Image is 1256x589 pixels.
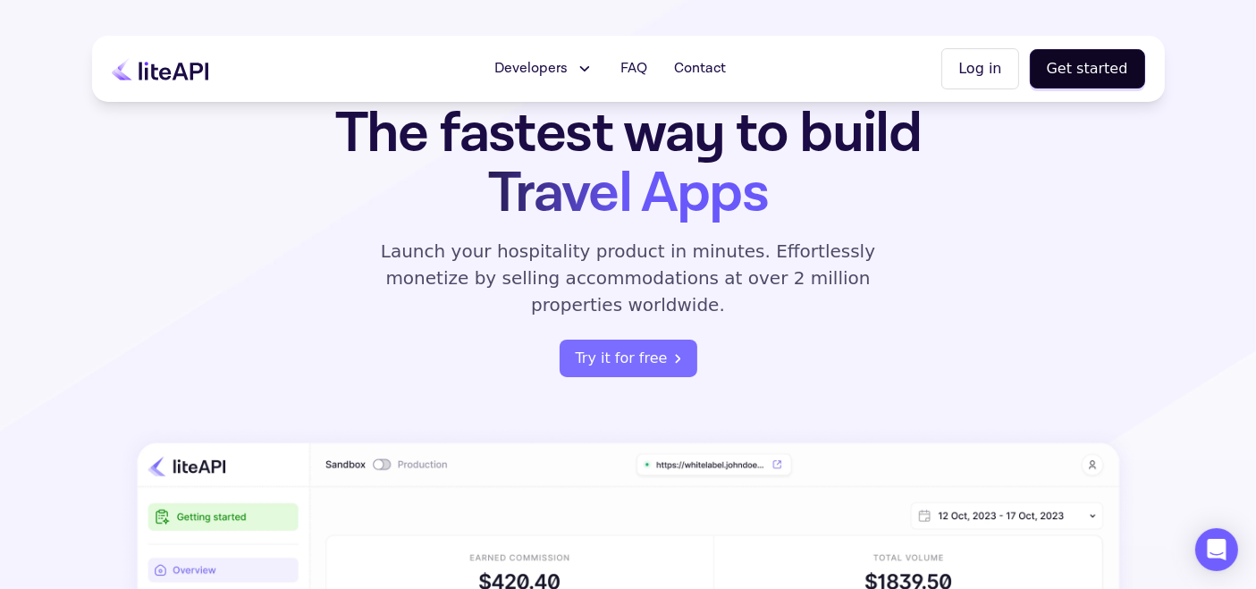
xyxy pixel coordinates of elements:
[560,340,697,377] a: register
[941,48,1018,89] button: Log in
[1195,528,1238,571] div: Open Intercom Messenger
[494,58,568,80] span: Developers
[663,51,737,87] a: Contact
[560,340,697,377] button: Try it for free
[279,104,978,223] h1: The fastest way to build
[484,51,604,87] button: Developers
[360,238,897,318] p: Launch your hospitality product in minutes. Effortlessly monetize by selling accommodations at ov...
[488,156,768,231] span: Travel Apps
[620,58,647,80] span: FAQ
[1030,49,1145,88] button: Get started
[610,51,658,87] a: FAQ
[674,58,726,80] span: Contact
